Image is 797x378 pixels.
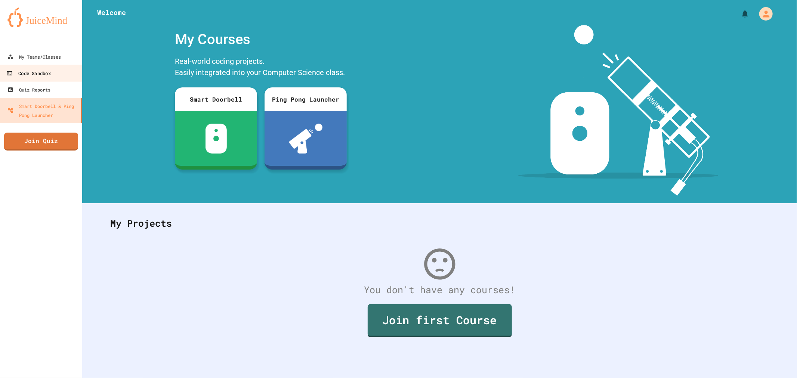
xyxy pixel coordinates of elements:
[4,133,78,151] a: Join Quiz
[265,87,347,111] div: Ping Pong Launcher
[206,124,227,154] img: sdb-white.svg
[727,7,751,20] div: My Notifications
[7,52,61,61] div: My Teams/Classes
[103,209,776,238] div: My Projects
[171,54,350,82] div: Real-world coding projects. Easily integrated into your Computer Science class.
[7,102,78,120] div: Smart Doorbell & Ping Pong Launcher
[175,87,257,111] div: Smart Doorbell
[751,5,775,22] div: My Account
[7,7,75,27] img: logo-orange.svg
[103,283,776,297] div: You don't have any courses!
[518,25,719,196] img: banner-image-my-projects.png
[289,124,322,154] img: ppl-with-ball.png
[368,304,512,337] a: Join first Course
[171,25,350,54] div: My Courses
[7,85,50,94] div: Quiz Reports
[6,69,50,78] div: Code Sandbox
